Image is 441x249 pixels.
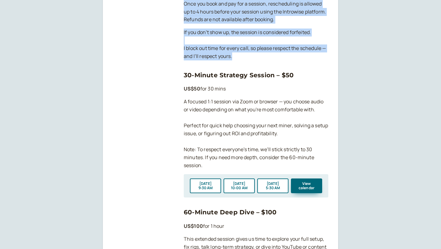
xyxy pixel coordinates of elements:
[190,178,221,193] button: [DATE]9:30 AM
[184,29,328,60] p: If you don’t show up, the session is considered forfeited. I block out time for every call, so pl...
[184,85,200,92] b: US$50
[184,222,328,230] p: for 1 hour
[291,178,322,193] button: View calendar
[184,223,203,229] b: US$100
[184,98,328,169] p: A focused 1:1 session via Zoom or browser — you choose audio or video depending on what you're mo...
[184,71,294,79] a: 30-Minute Strategy Session – $50
[257,178,288,193] button: [DATE]5:30 AM
[184,209,277,216] a: 60-Minute Deep Dive – $100
[224,178,255,193] button: [DATE]10:00 AM
[184,85,328,93] p: for 30 mins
